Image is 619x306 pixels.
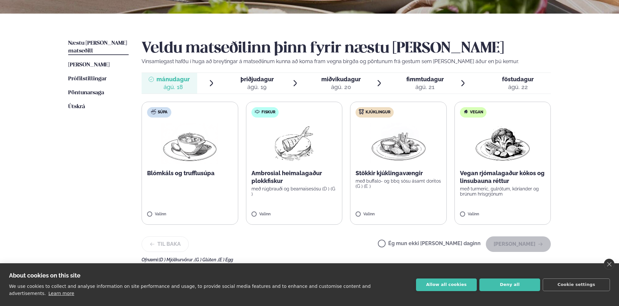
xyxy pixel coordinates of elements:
[159,257,195,262] span: (D ) Mjólkurvörur ,
[406,76,444,83] span: fimmtudagur
[460,169,546,185] p: Vegan rjómalagaður kókos og linsubauna réttur
[463,109,468,114] img: Vegan.svg
[195,257,218,262] span: (G ) Glúten ,
[9,272,80,279] strong: About cookies on this site
[142,40,551,58] h2: Veldu matseðilinn þinn fyrir næstu [PERSON_NAME]
[356,178,441,189] p: með buffalo- og bbq sósu ásamt doritos (G ) (E )
[261,110,275,115] span: Fiskur
[68,75,107,83] a: Prófílstillingar
[479,278,540,291] button: Deny all
[161,123,218,164] img: Soup.png
[406,83,444,91] div: ágú. 21
[321,83,361,91] div: ágú. 20
[68,62,110,68] span: [PERSON_NAME]
[68,40,127,54] span: Næstu [PERSON_NAME] matseðill
[68,103,85,111] a: Útskrá
[158,110,167,115] span: Súpa
[68,40,129,55] a: Næstu [PERSON_NAME] matseðill
[240,83,274,91] div: ágú. 19
[151,109,156,114] img: soup.svg
[321,76,361,83] span: miðvikudagur
[142,236,189,252] button: Til baka
[543,278,610,291] button: Cookie settings
[502,76,534,83] span: föstudagur
[460,186,546,197] p: með turmeric, gulrótum, kóríander og brúnum hrísgrjónum
[370,123,427,164] img: Chicken-wings-legs.png
[218,257,233,262] span: (E ) Egg
[48,291,74,296] a: Learn more
[366,110,390,115] span: Kjúklingur
[68,104,85,109] span: Útskrá
[502,83,534,91] div: ágú. 22
[273,123,315,164] img: fish.png
[68,61,110,69] a: [PERSON_NAME]
[68,89,104,97] a: Pöntunarsaga
[251,186,337,197] p: með rúgbrauði og bearnaisesósu (D ) (G )
[474,123,531,164] img: Vegan.png
[604,259,614,270] a: close
[255,109,260,114] img: fish.svg
[156,83,190,91] div: ágú. 18
[486,236,551,252] button: [PERSON_NAME]
[470,110,483,115] span: Vegan
[251,169,337,185] p: Ambrosial heimalagaður plokkfiskur
[416,278,477,291] button: Allow all cookies
[147,169,233,177] p: Blómkáls og trufflusúpa
[142,58,551,65] p: Vinsamlegast hafðu í huga að breytingar á matseðlinum kunna að koma fram vegna birgða og pöntunum...
[68,76,107,82] span: Prófílstillingar
[359,109,364,114] img: chicken.svg
[240,76,274,83] span: þriðjudagur
[142,257,551,262] div: Ofnæmi:
[9,284,371,296] p: We use cookies to collect and analyse information on site performance and usage, to provide socia...
[156,76,190,83] span: mánudagur
[68,90,104,96] span: Pöntunarsaga
[356,169,441,177] p: Stökkir kjúklingavængir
